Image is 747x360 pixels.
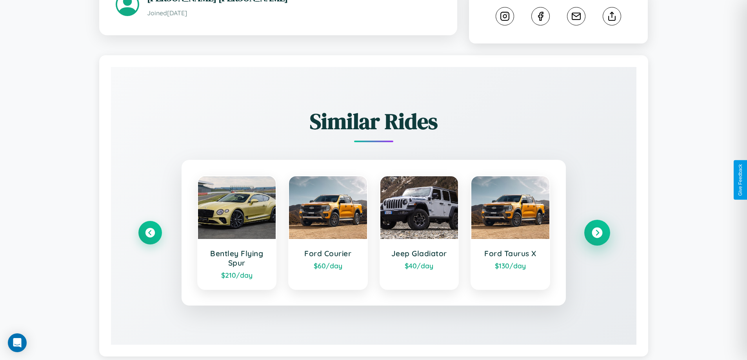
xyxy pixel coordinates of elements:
a: Ford Courier$60/day [288,175,368,290]
h3: Ford Courier [297,249,359,258]
p: Joined [DATE] [147,7,441,19]
h2: Similar Rides [138,106,609,136]
h3: Ford Taurus X [479,249,542,258]
div: $ 210 /day [206,271,268,279]
div: $ 40 /day [388,261,451,270]
div: Give Feedback [738,164,743,196]
div: $ 130 /day [479,261,542,270]
h3: Jeep Gladiator [388,249,451,258]
h3: Bentley Flying Spur [206,249,268,268]
div: Open Intercom Messenger [8,333,27,352]
a: Ford Taurus X$130/day [471,175,550,290]
a: Jeep Gladiator$40/day [380,175,459,290]
div: $ 60 /day [297,261,359,270]
a: Bentley Flying Spur$210/day [197,175,277,290]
